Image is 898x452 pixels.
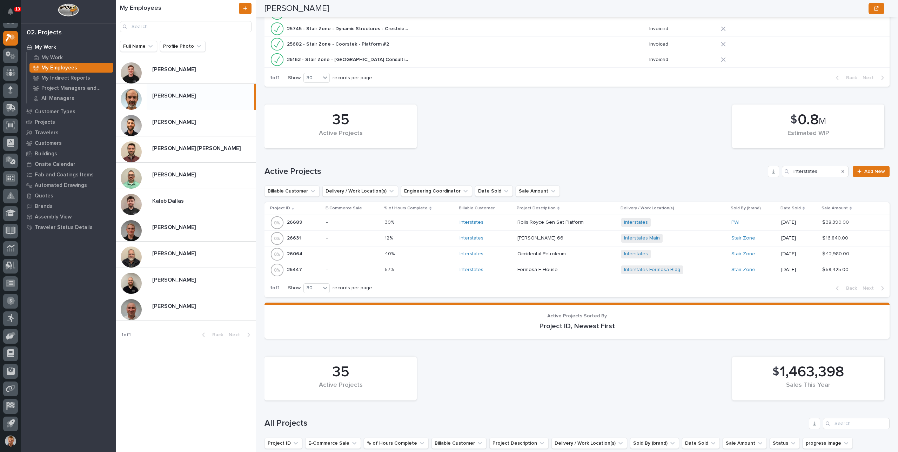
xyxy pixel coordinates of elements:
span: Next [229,332,244,338]
div: Search [823,418,890,429]
a: Brands [21,201,116,211]
p: Show [288,285,301,291]
p: Buildings [35,151,57,157]
button: Date Sold [682,438,720,449]
div: 30 [304,74,321,82]
p: Formosa E House [517,265,559,273]
p: [DATE] [781,220,817,225]
button: Sold By (brand) [630,438,679,449]
p: 1 of 1 [116,326,136,344]
a: [PERSON_NAME][PERSON_NAME] [116,110,256,136]
tr: 2544725447 -57%57% Interstates Formosa E HouseFormosa E House Interstates Formosa Bldg Stair Zone... [264,262,890,278]
p: [PERSON_NAME] [152,117,197,126]
p: E-Commerce Sale [326,204,362,212]
p: Automated Drawings [35,182,87,189]
button: Next [860,285,890,291]
p: [PERSON_NAME] [152,170,197,178]
h2: [PERSON_NAME] [264,4,329,14]
p: % of Hours Complete [384,204,428,212]
h1: All Projects [264,418,806,429]
button: Engineering Coordinator [401,185,472,197]
p: 25163 - Stair Zone - [GEOGRAPHIC_DATA] Consulting - Roof Top Stairs [287,55,411,63]
p: $ 16,840.00 [822,234,850,241]
tr: 2606426064 -40%40% Interstates Occidental PetroleumOccidental Petroleum Interstates Stair Zone [D... [264,246,890,262]
div: Search [120,21,252,32]
a: Fab and Coatings Items [21,169,116,180]
button: Back [830,285,860,291]
a: Interstates Main [624,235,660,241]
p: Project ID [270,204,290,212]
tr: 2668926689 -30%30% Interstates Rolls Royce Gen Set PlatformRolls Royce Gen Set Platform Interstat... [264,215,890,230]
div: Active Projects [276,382,405,396]
p: - [326,220,380,225]
p: 30% [385,218,396,225]
a: Travelers [21,127,116,138]
span: Active Projects Sorted By [547,313,607,318]
p: All Managers [41,95,74,102]
a: Customers [21,138,116,148]
div: Active Projects [276,130,405,144]
p: My Work [35,44,56,50]
a: Traveler Status Details [21,222,116,232]
span: Next [863,75,878,81]
button: Billable Customer [431,438,487,449]
a: Interstates [460,267,483,273]
p: 40% [385,250,396,257]
p: Billable Customer [459,204,495,212]
tr: 25163 - Stair Zone - [GEOGRAPHIC_DATA] Consulting - Roof Top Stairs25163 - Stair Zone - [GEOGRAPH... [264,52,890,67]
p: records per page [333,75,372,81]
input: Search [782,166,849,177]
button: Date Sold [475,185,513,197]
p: Customers [35,140,62,147]
p: Travelers [35,130,59,136]
h1: Active Projects [264,167,765,177]
div: Sales This Year [744,382,872,396]
a: Kaleb DallasKaleb Dallas [116,189,256,215]
p: Invoiced [649,41,715,47]
div: 30 [304,284,321,292]
a: [PERSON_NAME][PERSON_NAME] [116,215,256,242]
p: 26064 [287,250,304,257]
button: Sale Amount [723,438,767,449]
p: My Indirect Reports [41,75,90,81]
a: Buildings [21,148,116,159]
tr: 25682 - Stair Zone - Coorstek - Platform #225682 - Stair Zone - Coorstek - Platform #2 Invoiced [264,36,890,52]
div: Estimated WIP [744,130,872,144]
button: Billable Customer [264,185,320,197]
p: - [326,251,380,257]
button: Back [830,75,860,81]
a: Stair Zone [731,267,755,273]
a: [PERSON_NAME][PERSON_NAME] [116,268,256,294]
p: Kaleb Dallas [152,196,185,204]
tr: 25745 - Stair Zone - Dynamic Structures - Crestview Training Center Stairs25745 - Stair Zone - Dy... [264,21,890,36]
p: Onsite Calendar [35,161,75,168]
a: My Work [27,53,116,62]
span: Back [842,285,857,291]
p: Project Description [517,204,556,212]
a: My Work [21,42,116,52]
button: users-avatar [3,434,18,448]
button: Delivery / Work Location(s) [551,438,627,449]
p: Sold By (brand) [731,204,761,212]
p: Show [288,75,301,81]
a: Projects [21,117,116,127]
a: Add New [853,166,890,177]
button: Delivery / Work Location(s) [322,185,398,197]
p: [PERSON_NAME] [152,302,197,310]
a: [PERSON_NAME][PERSON_NAME] [116,242,256,268]
div: 35 [276,363,405,381]
p: $ 38,390.00 [822,218,850,225]
p: Invoiced [649,57,715,63]
button: Notifications [3,4,18,19]
p: Project Managers and Engineers [41,85,110,92]
a: Interstates [460,220,483,225]
a: [PERSON_NAME][PERSON_NAME] [116,84,256,110]
button: Next [860,75,890,81]
a: My Employees [27,63,116,73]
p: 57% [385,265,395,273]
p: - [326,267,380,273]
p: 1 of 1 [264,279,285,297]
a: Stair Zone [731,235,755,241]
button: Status [770,438,800,449]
